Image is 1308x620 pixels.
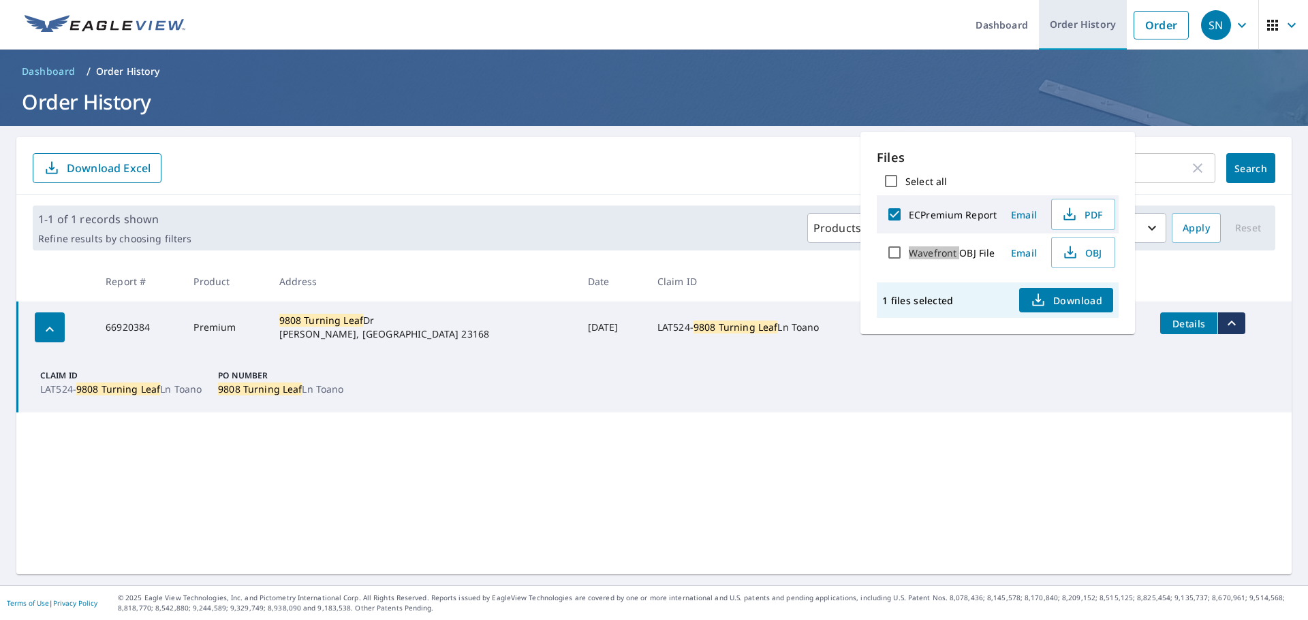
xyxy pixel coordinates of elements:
p: Refine results by choosing filters [38,233,191,245]
p: Ln Toano [218,382,343,396]
button: Download Excel [33,153,161,183]
th: Product [183,261,268,301]
p: PO Number [218,370,343,382]
label: ECPremium Report [909,208,997,221]
a: Dashboard [16,61,81,82]
p: Products [813,220,861,236]
p: Claim ID [40,370,202,382]
p: 1-1 of 1 records shown [38,211,191,227]
mark: 9808 Turning Leaf [279,314,364,327]
button: Download [1019,288,1113,312]
label: Wavefront OBJ File [909,246,995,259]
th: Date [577,261,647,301]
button: Apply [1172,213,1221,243]
span: PDF [1060,206,1104,223]
a: Terms of Use [7,598,49,608]
mark: 9808 Turning Leaf [218,382,302,395]
mark: 9808 Turning Leaf [76,382,160,395]
span: Details [1168,317,1209,330]
p: Files [877,148,1119,167]
button: Search [1226,153,1275,183]
p: © 2025 Eagle View Technologies, Inc. and Pictometry International Corp. All Rights Reserved. Repo... [118,593,1301,613]
span: Email [1008,208,1040,221]
th: Report # [95,261,183,301]
button: detailsBtn-66920384 [1160,312,1217,334]
p: LAT524- Ln Toano [40,382,202,396]
nav: breadcrumb [16,61,1292,82]
p: 1 files selected [882,294,953,307]
span: Email [1008,246,1040,259]
button: filesDropdownBtn-66920384 [1217,312,1245,334]
span: Search [1237,162,1264,175]
img: EV Logo [25,15,185,35]
li: / [87,63,91,80]
td: [DATE] [577,301,647,353]
button: Email [1002,242,1046,263]
div: SN [1201,10,1231,40]
th: Claim ID [647,261,891,301]
th: Address [268,261,577,301]
p: Download Excel [67,161,151,176]
button: OBJ [1051,237,1115,268]
td: LAT524- Ln Toano [647,301,891,353]
p: Order History [96,65,160,78]
td: Premium [183,301,268,353]
button: Email [1002,204,1046,225]
label: Select all [905,175,947,188]
mark: 9808 Turning Leaf [694,321,778,333]
a: Order [1134,11,1189,39]
div: Dr [PERSON_NAME], [GEOGRAPHIC_DATA] 23168 [279,314,566,341]
button: Products [807,213,886,243]
h1: Order History [16,88,1292,116]
span: Apply [1183,220,1210,237]
button: PDF [1051,199,1115,230]
td: 66920384 [95,301,183,353]
p: | [7,599,97,607]
span: Download [1030,292,1102,308]
span: OBJ [1060,244,1104,261]
a: Privacy Policy [53,598,97,608]
span: Dashboard [22,65,76,78]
